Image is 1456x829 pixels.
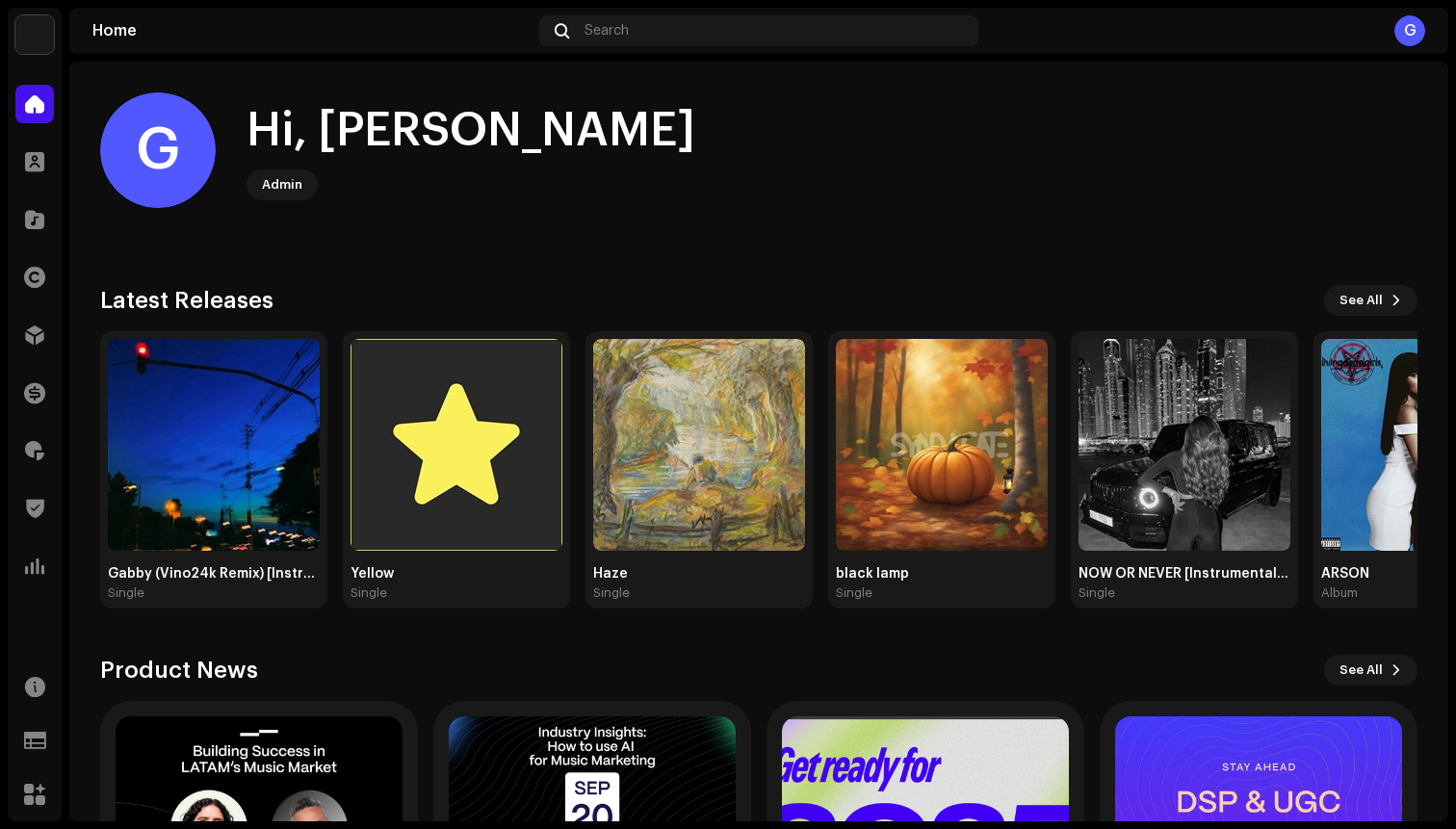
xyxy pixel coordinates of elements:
div: Single [108,585,144,601]
div: Home [92,23,532,39]
h3: Latest Releases [100,285,273,316]
div: Gabby (Vino24k Remix) [Instrumental] [108,566,320,582]
img: e052f7e1-7f5f-452c-9df2-d972577f1051 [593,339,805,551]
button: See All [1324,285,1417,316]
img: 34eeb9b7-d34d-4052-b397-cfb8e37a3cac [351,339,562,551]
img: bb549e82-3f54-41b5-8d74-ce06bd45c366 [15,15,54,54]
span: See All [1339,281,1383,320]
div: Single [1079,585,1115,601]
div: Yellow [351,566,562,582]
img: 0ae25def-df85-4002-aaa9-5bcb48c110a5 [836,339,1048,551]
div: G [1394,15,1425,46]
div: Admin [262,173,302,196]
div: G [100,92,216,208]
div: black lamp [836,566,1048,582]
div: Haze [593,566,805,582]
span: Search [585,23,629,39]
div: Album [1321,585,1358,601]
span: See All [1339,651,1383,689]
button: See All [1324,655,1417,686]
img: 2a826691-0b94-4d56-aec4-d805d9b78b7c [108,339,320,551]
img: ee1c102d-ee65-46d7-aa5e-be3f51716079 [1079,339,1290,551]
div: Single [593,585,630,601]
div: NOW OR NEVER [Instrumental - Sped Up] [1079,566,1290,582]
h3: Product News [100,655,258,686]
div: Single [351,585,387,601]
div: Single [836,585,872,601]
div: Hi, [PERSON_NAME] [247,100,695,162]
